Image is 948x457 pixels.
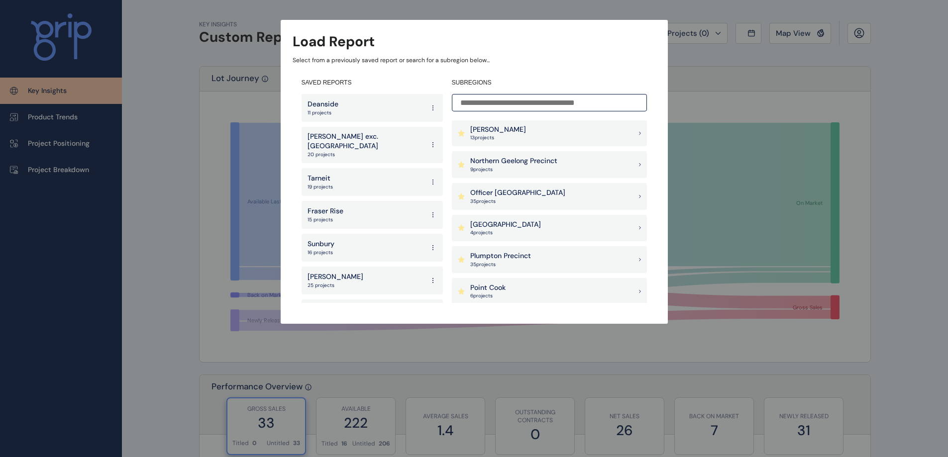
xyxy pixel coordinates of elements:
p: 25 projects [308,282,363,289]
p: 19 projects [308,183,333,190]
p: 16 projects [308,249,334,256]
p: Plumpton Precinct [470,251,531,261]
p: Officer [GEOGRAPHIC_DATA] [470,188,565,198]
p: Tarneit [308,174,333,183]
p: 13 project s [470,134,526,141]
p: [PERSON_NAME] exc. [GEOGRAPHIC_DATA] [308,132,424,151]
p: Point Cook [470,283,506,293]
p: Sunbury [308,239,334,249]
p: 15 projects [308,216,343,223]
p: 9 project s [470,166,557,173]
p: [GEOGRAPHIC_DATA] [470,220,541,230]
p: Fraser Rise [308,206,343,216]
h4: SAVED REPORTS [302,79,443,87]
p: 4 project s [470,229,541,236]
p: 11 projects [308,109,338,116]
p: Deanside [308,99,338,109]
p: [PERSON_NAME] [308,272,363,282]
p: Northern Geelong Precinct [470,156,557,166]
p: 6 project s [470,292,506,299]
p: [PERSON_NAME] [470,125,526,135]
h4: SUBREGIONS [452,79,647,87]
p: Select from a previously saved report or search for a subregion below... [293,56,656,65]
p: 35 project s [470,198,565,205]
p: 20 projects [308,151,424,158]
h3: Load Report [293,32,375,51]
p: 35 project s [470,261,531,268]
